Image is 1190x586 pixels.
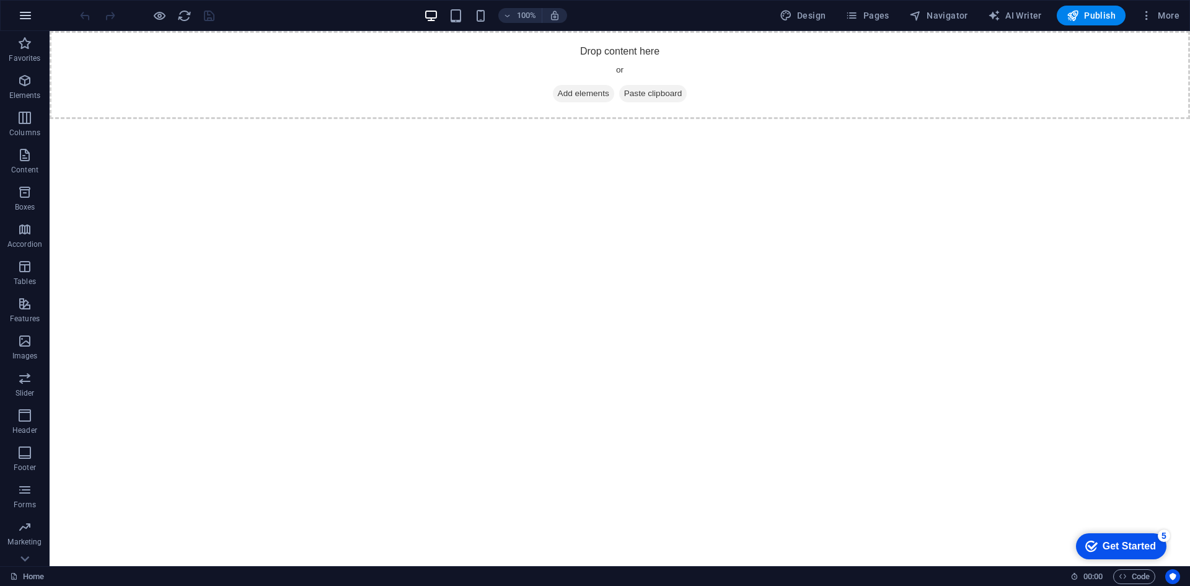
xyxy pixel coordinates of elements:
[1070,569,1103,584] h6: Session time
[775,6,831,25] button: Design
[1067,9,1116,22] span: Publish
[517,8,537,23] h6: 100%
[840,6,894,25] button: Pages
[152,8,167,23] button: Click here to leave preview mode and continue editing
[9,53,40,63] p: Favorites
[503,54,565,71] span: Add elements
[7,537,42,547] p: Marketing
[1135,6,1184,25] button: More
[14,463,36,473] p: Footer
[845,9,889,22] span: Pages
[10,314,40,324] p: Features
[1092,572,1094,581] span: :
[37,14,90,25] div: Get Started
[15,202,35,212] p: Boxes
[1165,569,1180,584] button: Usercentrics
[10,569,44,584] a: Click to cancel selection. Double-click to open Pages
[549,10,560,21] i: On resize automatically adjust zoom level to fit chosen device.
[12,351,38,361] p: Images
[780,9,826,22] span: Design
[11,165,38,175] p: Content
[10,6,100,32] div: Get Started 5 items remaining, 0% complete
[9,128,40,138] p: Columns
[1119,569,1150,584] span: Code
[570,54,638,71] span: Paste clipboard
[177,9,192,23] i: Reload page
[177,8,192,23] button: reload
[1140,9,1179,22] span: More
[1057,6,1126,25] button: Publish
[1113,569,1155,584] button: Code
[92,2,104,15] div: 5
[983,6,1047,25] button: AI Writer
[904,6,973,25] button: Navigator
[7,239,42,249] p: Accordion
[14,500,36,510] p: Forms
[775,6,831,25] div: Design (Ctrl+Alt+Y)
[14,277,36,286] p: Tables
[1083,569,1103,584] span: 00 00
[909,9,968,22] span: Navigator
[988,9,1042,22] span: AI Writer
[498,8,542,23] button: 100%
[15,388,35,398] p: Slider
[12,425,37,435] p: Header
[9,91,41,100] p: Elements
